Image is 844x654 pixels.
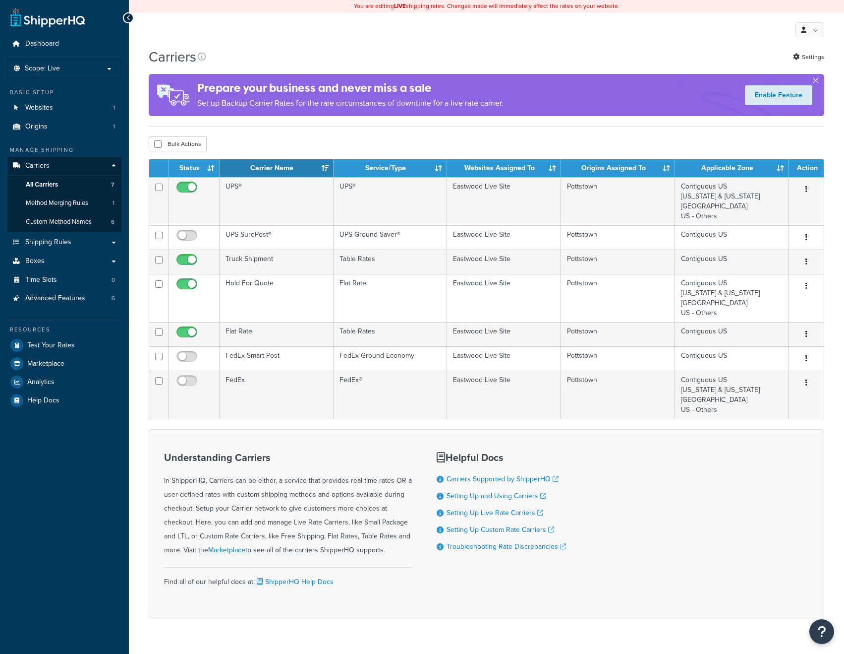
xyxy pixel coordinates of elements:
[27,341,75,350] span: Test Your Rates
[447,541,566,552] a: Troubleshooting Rate Discrepancies
[447,474,559,484] a: Carriers Supported by ShipperHQ
[7,289,121,308] a: Advanced Features 6
[7,252,121,270] a: Boxes
[437,452,566,463] h3: Helpful Docs
[334,322,448,346] td: Table Rates
[7,373,121,391] a: Analytics
[675,159,789,177] th: Applicable Zone: activate to sort column ascending
[220,250,334,274] td: Truck Shipment
[561,159,675,177] th: Origins Assigned To: activate to sort column ascending
[7,194,121,212] a: Method Merging Rules 1
[447,177,561,225] td: Eastwood Live Site
[113,123,115,131] span: 1
[7,157,121,232] li: Carriers
[7,146,121,154] div: Manage Shipping
[27,378,55,387] span: Analytics
[789,159,824,177] th: Action
[561,177,675,225] td: Pottstown
[26,181,58,189] span: All Carriers
[561,250,675,274] td: Pottstown
[220,371,334,419] td: FedEx
[561,322,675,346] td: Pottstown
[7,289,121,308] li: Advanced Features
[10,7,85,27] a: ShipperHQ Home
[447,524,554,535] a: Setting Up Custom Rate Carriers
[561,274,675,322] td: Pottstown
[27,360,64,368] span: Marketplace
[25,162,50,170] span: Carriers
[112,294,115,303] span: 6
[675,371,789,419] td: Contiguous US [US_STATE] & [US_STATE] [GEOGRAPHIC_DATA] US - Others
[675,225,789,250] td: Contiguous US
[197,96,504,110] p: Set up Backup Carrier Rates for the rare circumstances of downtime for a live rate carrier.
[7,271,121,289] li: Time Slots
[447,371,561,419] td: Eastwood Live Site
[7,35,121,53] a: Dashboard
[25,123,48,131] span: Origins
[220,159,334,177] th: Carrier Name: activate to sort column ascending
[149,136,207,151] button: Bulk Actions
[675,346,789,371] td: Contiguous US
[220,346,334,371] td: FedEx Smart Post
[25,276,57,284] span: Time Slots
[561,346,675,371] td: Pottstown
[334,250,448,274] td: Table Rates
[113,199,114,207] span: 1
[7,99,121,117] a: Websites 1
[164,567,412,589] div: Find all of our helpful docs at:
[447,491,546,501] a: Setting Up and Using Carriers
[112,276,115,284] span: 0
[334,225,448,250] td: UPS Ground Saver®
[447,508,543,518] a: Setting Up Live Rate Carriers
[447,346,561,371] td: Eastwood Live Site
[7,271,121,289] a: Time Slots 0
[255,577,334,587] a: ShipperHQ Help Docs
[809,619,834,644] button: Open Resource Center
[7,99,121,117] li: Websites
[675,177,789,225] td: Contiguous US [US_STATE] & [US_STATE] [GEOGRAPHIC_DATA] US - Others
[169,159,220,177] th: Status: activate to sort column ascending
[7,326,121,334] div: Resources
[149,74,197,116] img: ad-rules-rateshop-fe6ec290ccb7230408bd80ed9643f0289d75e0ffd9eb532fc0e269fcd187b520.png
[149,47,196,66] h1: Carriers
[7,392,121,409] a: Help Docs
[334,177,448,225] td: UPS®
[25,238,71,247] span: Shipping Rules
[220,177,334,225] td: UPS®
[7,355,121,373] a: Marketplace
[164,452,412,557] div: In ShipperHQ, Carriers can be either, a service that provides real-time rates OR a user-defined r...
[7,213,121,231] li: Custom Method Names
[447,274,561,322] td: Eastwood Live Site
[675,250,789,274] td: Contiguous US
[334,346,448,371] td: FedEx Ground Economy
[164,452,412,463] h3: Understanding Carriers
[197,80,504,96] h4: Prepare your business and never miss a sale
[220,274,334,322] td: Hold For Quote
[334,274,448,322] td: Flat Rate
[7,157,121,175] a: Carriers
[220,225,334,250] td: UPS SurePost®
[27,396,59,405] span: Help Docs
[111,218,114,226] span: 6
[7,194,121,212] li: Method Merging Rules
[7,118,121,136] a: Origins 1
[394,1,406,10] b: LIVE
[447,250,561,274] td: Eastwood Live Site
[561,371,675,419] td: Pottstown
[7,118,121,136] li: Origins
[113,104,115,112] span: 1
[25,257,45,265] span: Boxes
[334,371,448,419] td: FedEx®
[7,336,121,354] a: Test Your Rates
[447,159,561,177] th: Websites Assigned To: activate to sort column ascending
[111,181,114,189] span: 7
[7,213,121,231] a: Custom Method Names 6
[25,65,60,73] span: Scope: Live
[7,176,121,194] a: All Carriers 7
[25,104,53,112] span: Websites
